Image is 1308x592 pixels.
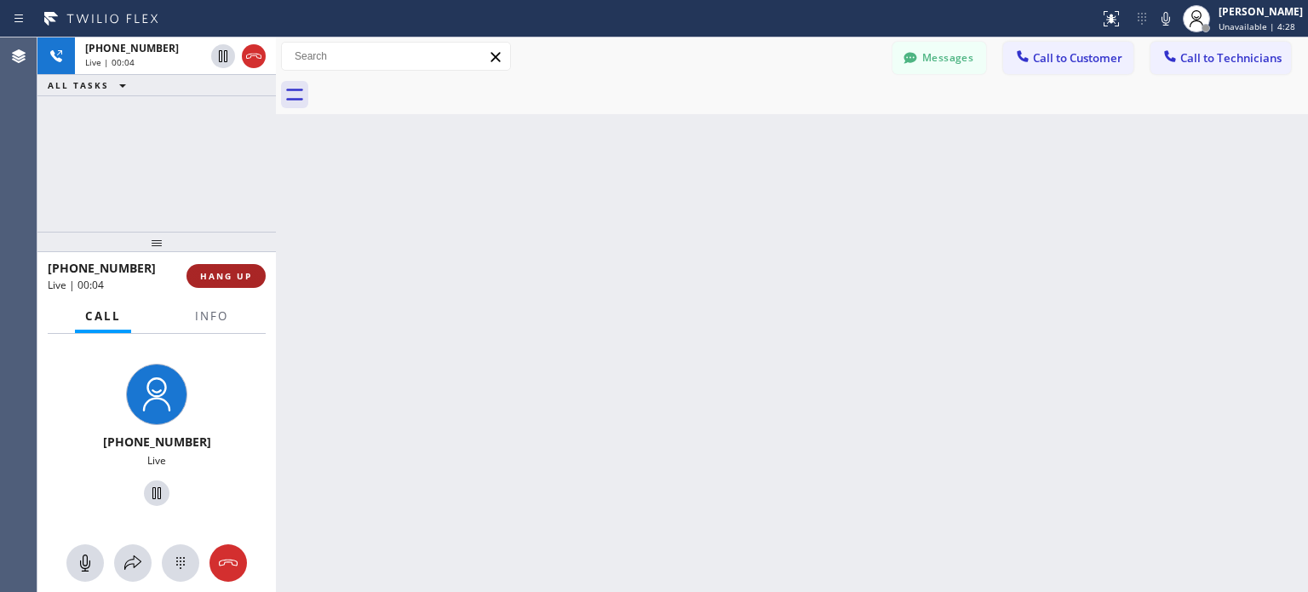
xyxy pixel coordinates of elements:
button: Open dialpad [162,544,199,582]
span: Call to Customer [1033,50,1122,66]
button: Call to Technicians [1150,42,1291,74]
button: Mute [66,544,104,582]
button: ALL TASKS [37,75,143,95]
input: Search [282,43,510,70]
span: Call to Technicians [1180,50,1282,66]
button: Hang up [209,544,247,582]
span: ALL TASKS [48,79,109,91]
button: Hold Customer [211,44,235,68]
button: HANG UP [186,264,266,288]
span: [PHONE_NUMBER] [48,260,156,276]
span: Live | 00:04 [85,56,135,68]
button: Hang up [242,44,266,68]
span: [PHONE_NUMBER] [85,41,179,55]
button: Call to Customer [1003,42,1133,74]
button: Open directory [114,544,152,582]
span: Unavailable | 4:28 [1219,20,1295,32]
span: Info [195,308,228,324]
span: Live | 00:04 [48,278,104,292]
span: HANG UP [200,270,252,282]
button: Info [185,300,238,333]
span: [PHONE_NUMBER] [103,434,211,450]
div: [PERSON_NAME] [1219,4,1303,19]
button: Call [75,300,131,333]
span: Call [85,308,121,324]
button: Messages [892,42,986,74]
button: Mute [1154,7,1178,31]
span: Live [147,453,166,468]
button: Hold Customer [144,480,169,506]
